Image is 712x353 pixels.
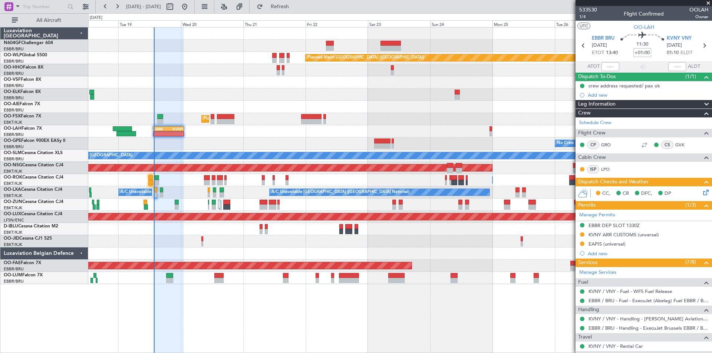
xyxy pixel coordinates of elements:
[204,113,290,124] div: Planned Maint Kortrijk-[GEOGRAPHIC_DATA]
[19,18,78,23] span: All Aircraft
[4,59,24,64] a: EBBR/BRU
[592,49,604,57] span: ETOT
[4,144,24,150] a: EBBR/BRU
[4,236,19,241] span: OO-JID
[4,217,24,223] a: LFSN/ENC
[606,49,618,57] span: 13:40
[685,258,696,266] span: (7/8)
[4,126,22,131] span: OO-LAH
[634,23,654,31] span: OO-LAH
[667,49,679,57] span: 01:10
[430,20,492,27] div: Sun 24
[4,83,24,89] a: EBBR/BRU
[4,212,62,216] a: OO-LUXCessna Citation CJ4
[578,259,597,267] span: Services
[685,201,696,209] span: (1/3)
[4,102,20,106] span: OO-AIE
[577,23,590,29] button: UTC
[578,129,606,137] span: Flight Crew
[578,73,616,81] span: Dispatch To-Dos
[118,20,181,27] div: Tue 19
[4,187,21,192] span: OO-LXA
[4,46,24,52] a: EBBR/BRU
[8,14,80,26] button: All Aircraft
[588,92,708,98] div: Add new
[587,63,600,70] span: ATOT
[4,175,63,180] a: OO-ROKCessna Citation CJ4
[4,114,21,119] span: OO-FSX
[154,127,168,131] div: EBBR
[4,41,53,45] a: N604GFChallenger 604
[4,273,43,277] a: OO-LUMFalcon 7X
[641,190,652,197] span: DFC,
[578,201,596,210] span: Permits
[4,126,42,131] a: OO-LAHFalcon 7X
[601,62,619,71] input: --:--
[578,333,592,342] span: Travel
[579,6,597,14] span: 533530
[667,42,682,49] span: [DATE]
[589,83,660,89] div: crew address requested/ pax ok
[4,65,23,70] span: OO-HHO
[4,139,21,143] span: OO-GPE
[589,288,672,294] a: KVNY / VNY - Fuel - WFS Fuel Release
[4,95,24,101] a: EBBR/BRU
[253,1,298,13] button: Refresh
[4,71,24,76] a: EBBR/BRU
[4,156,24,162] a: EBBR/BRU
[4,53,22,57] span: OO-WLP
[492,20,555,27] div: Mon 25
[589,343,643,349] a: KVNY / VNY - Rental Car
[4,236,52,241] a: OO-JIDCessna CJ1 525
[4,77,41,82] a: OO-VSFFalcon 8X
[578,153,606,162] span: Cabin Crew
[243,20,306,27] div: Thu 21
[121,187,258,198] div: A/C Unavailable [GEOGRAPHIC_DATA] ([GEOGRAPHIC_DATA] National)
[601,166,618,173] a: LPO
[578,178,649,186] span: Dispatch Checks and Weather
[271,187,409,198] div: A/C Unavailable [GEOGRAPHIC_DATA] ([GEOGRAPHIC_DATA] National)
[4,120,22,125] a: EBKT/KJK
[602,190,610,197] span: CC,
[557,138,681,149] div: No Crew [GEOGRAPHIC_DATA] ([GEOGRAPHIC_DATA] National)
[4,224,18,229] span: D-IBLU
[4,181,22,186] a: EBKT/KJK
[168,127,183,131] div: KVNY
[4,139,65,143] a: OO-GPEFalcon 900EX EASy II
[665,190,671,197] span: DP
[4,261,41,265] a: OO-FAEFalcon 7X
[589,232,659,238] div: KVNY ARR CUSTOMS (unversal)
[661,141,673,149] div: CS
[675,141,692,148] a: GVK
[589,222,640,229] div: EBBR DEP SLOT 1330Z
[578,100,616,109] span: Leg Information
[168,131,183,136] div: -
[4,163,22,167] span: OO-NSG
[4,114,41,119] a: OO-FSXFalcon 7X
[4,41,21,45] span: N604GF
[636,41,648,48] span: 11:30
[578,278,588,287] span: Fuel
[4,90,20,94] span: OO-ELK
[601,141,618,148] a: GRO
[368,20,430,27] div: Sat 23
[4,151,63,155] a: OO-SLMCessna Citation XLS
[4,200,63,204] a: OO-ZUNCessna Citation CJ4
[623,190,629,197] span: CR
[579,119,612,127] a: Schedule Crew
[4,224,58,229] a: D-IBLUCessna Citation M2
[4,242,22,247] a: EBKT/KJK
[306,20,368,27] div: Fri 22
[4,163,63,167] a: OO-NSGCessna Citation CJ4
[4,230,22,235] a: EBKT/KJK
[688,63,700,70] span: ALDT
[4,169,22,174] a: EBKT/KJK
[589,297,708,304] a: EBBR / BRU - Fuel - ExecuJet (Abelag) Fuel EBBR / BRU
[181,20,243,27] div: Wed 20
[4,261,21,265] span: OO-FAE
[4,279,24,284] a: EBBR/BRU
[667,35,692,42] span: KVNY VNY
[592,42,607,49] span: [DATE]
[587,165,599,173] div: ISP
[589,325,708,331] a: EBBR / BRU - Handling - ExecuJet Brussels EBBR / BRU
